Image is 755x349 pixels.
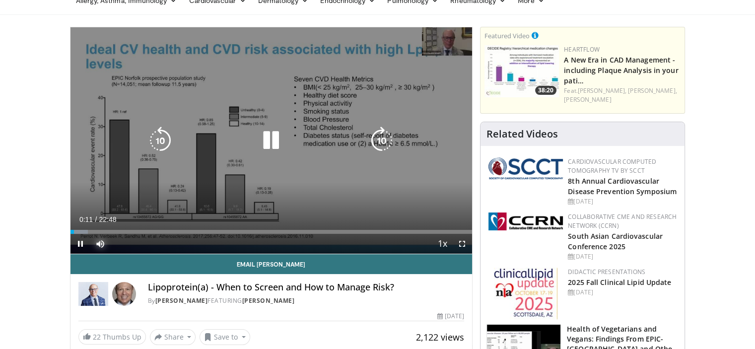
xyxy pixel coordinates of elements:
[488,157,563,179] img: 51a70120-4f25-49cc-93a4-67582377e75f.png.150x105_q85_autocrop_double_scale_upscale_version-0.2.png
[568,278,671,287] a: 2025 Fall Clinical Lipid Update
[564,45,600,54] a: Heartflow
[568,176,677,196] a: 8th Annual Cardiovascular Disease Prevention Symposium
[568,288,677,297] div: [DATE]
[484,31,530,40] small: Featured Video
[432,234,452,254] button: Playback Rate
[535,86,556,95] span: 38:20
[568,252,677,261] div: [DATE]
[95,215,97,223] span: /
[242,296,295,305] a: [PERSON_NAME]
[150,329,196,345] button: Share
[78,329,146,345] a: 22 Thumbs Up
[200,329,250,345] button: Save to
[564,86,681,104] div: Feat.
[99,215,116,223] span: 22:48
[155,296,208,305] a: [PERSON_NAME]
[416,331,464,343] span: 2,122 views
[148,296,465,305] div: By FEATURING
[578,86,626,95] a: [PERSON_NAME],
[484,45,559,97] a: 38:20
[484,45,559,97] img: 738d0e2d-290f-4d89-8861-908fb8b721dc.150x105_q85_crop-smart_upscale.jpg
[568,157,656,175] a: Cardiovascular Computed Tomography TV by SCCT
[79,215,93,223] span: 0:11
[568,268,677,277] div: Didactic Presentations
[488,212,563,230] img: a04ee3ba-8487-4636-b0fb-5e8d268f3737.png.150x105_q85_autocrop_double_scale_upscale_version-0.2.png
[452,234,472,254] button: Fullscreen
[568,212,677,230] a: Collaborative CME and Research Network (CCRN)
[78,282,108,306] img: Dr. Robert S. Rosenson
[148,282,465,293] h4: Lipoprotein(a) - When to Screen and How to Manage Risk?
[70,254,473,274] a: Email [PERSON_NAME]
[70,27,473,254] video-js: Video Player
[564,55,678,85] a: A New Era in CAD Management - including Plaque Analysis in your pati…
[90,234,110,254] button: Mute
[568,231,663,251] a: South Asian Cardiovascular Conference 2025
[70,230,473,234] div: Progress Bar
[486,128,558,140] h4: Related Videos
[437,312,464,321] div: [DATE]
[70,234,90,254] button: Pause
[564,95,611,104] a: [PERSON_NAME]
[112,282,136,306] img: Avatar
[628,86,677,95] a: [PERSON_NAME],
[93,332,101,342] span: 22
[494,268,558,320] img: d65bce67-f81a-47c5-b47d-7b8806b59ca8.jpg.150x105_q85_autocrop_double_scale_upscale_version-0.2.jpg
[568,197,677,206] div: [DATE]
